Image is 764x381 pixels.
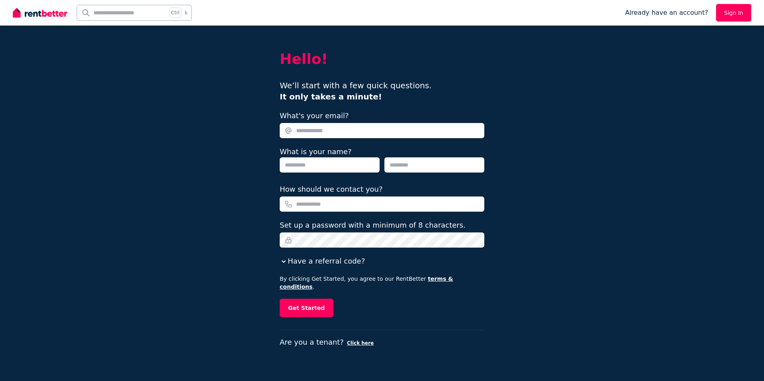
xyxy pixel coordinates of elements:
[280,81,432,101] span: We’ll start with a few quick questions.
[280,147,352,156] label: What is your name?
[625,8,708,18] span: Already have an account?
[716,4,751,22] a: Sign In
[169,8,181,18] span: Ctrl
[13,7,67,19] img: RentBetter
[280,51,484,67] h2: Hello!
[280,275,484,291] p: By clicking Get Started, you agree to our RentBetter .
[280,337,484,348] p: Are you a tenant?
[185,10,187,16] span: k
[280,92,382,101] b: It only takes a minute!
[280,184,383,195] label: How should we contact you?
[280,256,365,267] button: Have a referral code?
[347,340,374,346] button: Click here
[280,299,333,317] button: Get Started
[280,110,349,121] label: What's your email?
[280,220,466,231] label: Set up a password with a minimum of 8 characters.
